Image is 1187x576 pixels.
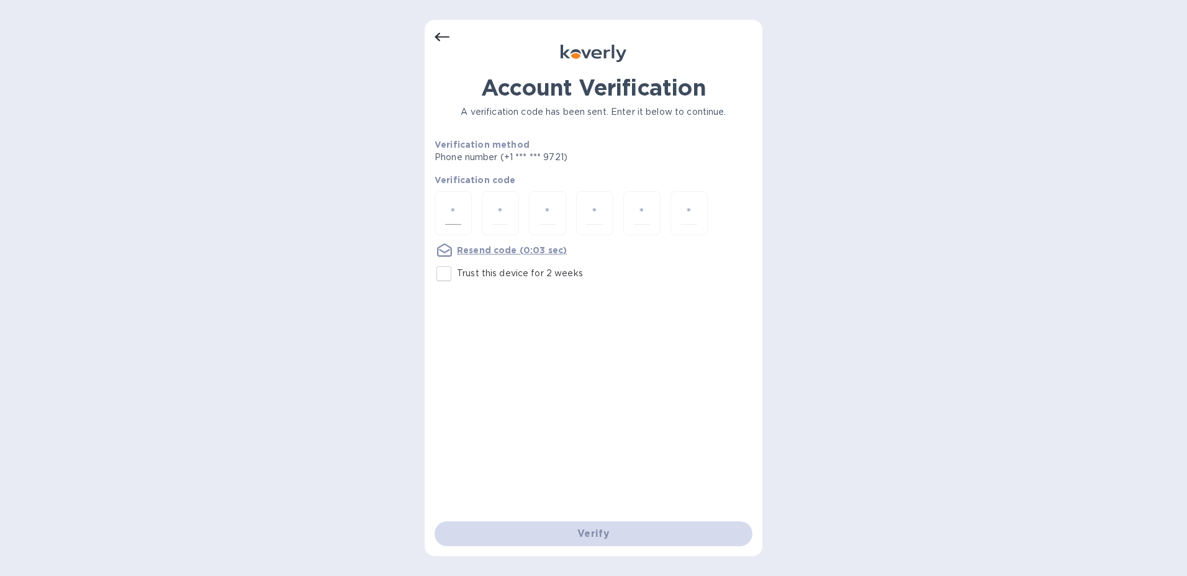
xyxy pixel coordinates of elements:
[435,174,752,186] p: Verification code
[435,151,662,164] p: Phone number (+1 *** *** 9721)
[435,74,752,101] h1: Account Verification
[435,106,752,119] p: A verification code has been sent. Enter it below to continue.
[435,140,530,150] b: Verification method
[457,245,567,255] u: Resend code (0:03 sec)
[457,267,583,280] p: Trust this device for 2 weeks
